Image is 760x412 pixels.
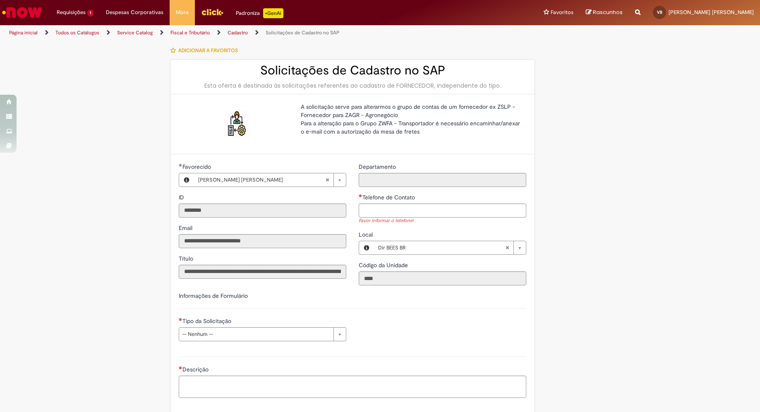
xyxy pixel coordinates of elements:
[669,9,754,16] span: [PERSON_NAME] [PERSON_NAME]
[194,173,346,187] a: [PERSON_NAME] [PERSON_NAME]Limpar campo Favorecido
[501,241,513,254] abbr: Limpar campo Local
[359,241,374,254] button: Local, Visualizar este registro Dir BEES BR
[87,10,94,17] span: 1
[179,64,526,77] h2: Solicitações de Cadastro no SAP
[178,47,238,54] span: Adicionar a Favoritos
[228,29,248,36] a: Cadastro
[176,8,189,17] span: More
[179,204,346,218] input: ID
[362,194,417,201] span: Telefone de Contato
[55,29,99,36] a: Todos os Catálogos
[301,103,520,136] p: A solicitação serve para alterarmos o grupo de contas de um fornecedor ex ZSLP - Fornecedor para ...
[359,194,362,197] span: Necessários
[182,328,329,341] span: -- Nenhum --
[182,366,210,373] span: Descrição
[6,25,501,41] ul: Trilhas de página
[359,271,526,285] input: Código da Unidade
[179,376,526,398] textarea: Descrição
[117,29,153,36] a: Service Catalog
[179,254,195,263] label: Somente leitura - Título
[179,366,182,369] span: Necessários
[179,255,195,262] span: Somente leitura - Título
[359,231,374,238] span: Local
[266,29,339,36] a: Solicitações de Cadastro no SAP
[170,42,242,59] button: Adicionar a Favoritos
[170,29,210,36] a: Fiscal e Tributário
[201,6,223,18] img: click_logo_yellow_360x200.png
[586,9,623,17] a: Rascunhos
[359,218,526,225] div: Favor informar o telefone!
[179,173,194,187] button: Favorecido, Visualizar este registro Victor Gabriel Souza Barbosa
[359,173,526,187] input: Departamento
[593,8,623,16] span: Rascunhos
[236,8,283,18] div: Padroniza
[179,265,346,279] input: Título
[551,8,573,17] span: Favoritos
[179,163,182,167] span: Obrigatório Preenchido
[378,241,505,254] span: Dir BEES BR
[179,224,194,232] label: Somente leitura - Email
[223,111,250,137] img: Solicitações de Cadastro no SAP
[106,8,163,17] span: Despesas Corporativas
[179,292,248,299] label: Informações de Formulário
[179,318,182,321] span: Necessários
[359,204,526,218] input: Telefone de Contato
[57,8,86,17] span: Requisições
[179,234,346,248] input: Email
[359,261,410,269] label: Somente leitura - Código da Unidade
[1,4,43,21] img: ServiceNow
[359,163,398,171] label: Somente leitura - Departamento
[263,8,283,18] p: +GenAi
[9,29,38,36] a: Página inicial
[182,163,213,170] span: Necessários - Favorecido
[179,194,186,201] span: Somente leitura - ID
[179,193,186,201] label: Somente leitura - ID
[321,173,333,187] abbr: Limpar campo Favorecido
[374,241,526,254] a: Dir BEES BRLimpar campo Local
[657,10,662,15] span: VB
[182,317,233,325] span: Tipo da Solicitação
[359,163,398,170] span: Somente leitura - Departamento
[179,81,526,90] div: Esta oferta é destinada às solicitações referentes ao cadastro de FORNECEDOR, independente do tipo.
[198,173,325,187] span: [PERSON_NAME] [PERSON_NAME]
